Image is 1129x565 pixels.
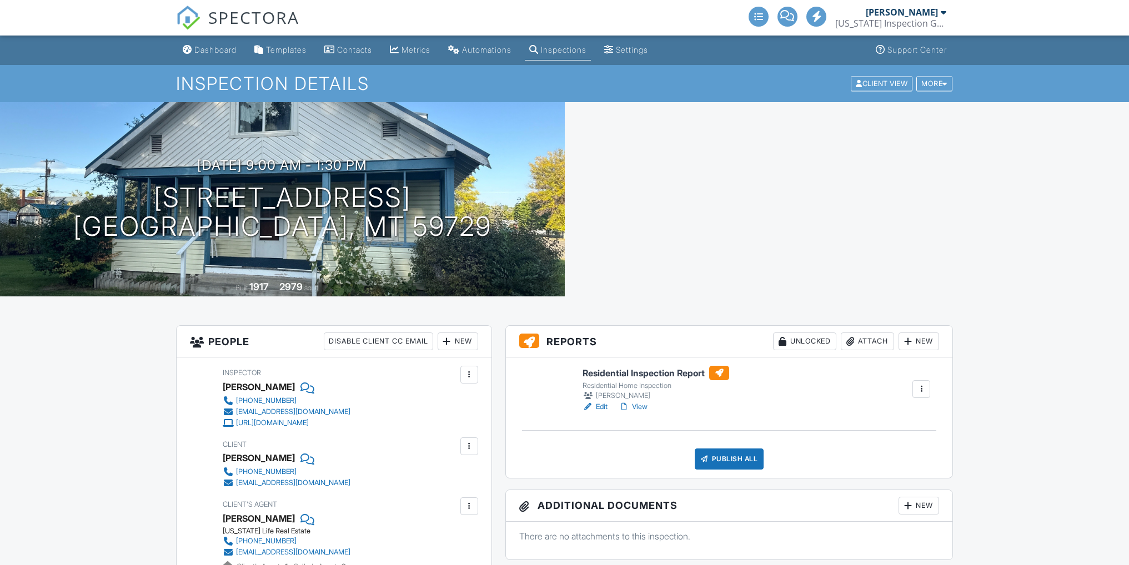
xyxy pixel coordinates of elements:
div: New [899,497,939,514]
div: Montana Inspection Group [835,18,946,29]
a: [PHONE_NUMBER] [223,395,350,406]
div: New [899,332,939,350]
a: View [619,401,648,412]
img: The Best Home Inspection Software - Spectora [176,6,200,30]
a: Metrics [385,40,435,60]
a: [PERSON_NAME] [223,510,295,527]
span: Client [223,440,247,448]
div: Dashboard [194,45,237,54]
div: Contacts [337,45,372,54]
div: [PERSON_NAME] [223,379,295,395]
div: Settings [616,45,648,54]
a: Automations (Advanced) [444,40,516,60]
div: [EMAIL_ADDRESS][DOMAIN_NAME] [236,478,350,487]
a: [EMAIL_ADDRESS][DOMAIN_NAME] [223,547,350,558]
div: Residential Home Inspection [583,381,729,390]
div: 2979 [279,281,303,292]
div: Publish All [695,448,764,470]
a: Dashboard [178,40,241,60]
div: Unlocked [773,332,836,350]
a: Residential Inspection Report Residential Home Inspection [PERSON_NAME] [583,366,729,401]
a: Support Center [871,40,951,60]
a: Client View [850,79,915,87]
p: There are no attachments to this inspection. [519,530,940,542]
span: Built [235,284,248,292]
a: Inspections [525,40,591,60]
div: [US_STATE] Life Real Estate [223,527,359,536]
div: 1917 [249,281,269,292]
div: Inspections [541,45,586,54]
a: Settings [600,40,653,60]
span: sq. ft. [304,284,320,292]
div: New [438,332,478,350]
div: Disable Client CC Email [324,332,433,350]
span: SPECTORA [208,6,299,29]
a: SPECTORA [176,15,299,38]
a: [PHONE_NUMBER] [223,466,350,477]
a: [URL][DOMAIN_NAME] [223,417,350,428]
div: Client View [851,76,912,91]
div: [PHONE_NUMBER] [236,396,297,405]
div: [URL][DOMAIN_NAME] [236,418,309,427]
div: [EMAIL_ADDRESS][DOMAIN_NAME] [236,548,350,557]
h3: Additional Documents [506,490,953,522]
a: [EMAIL_ADDRESS][DOMAIN_NAME] [223,477,350,488]
div: [PHONE_NUMBER] [236,537,297,546]
h1: Inspection Details [176,74,954,93]
a: Contacts [320,40,377,60]
div: More [916,76,952,91]
a: Templates [250,40,311,60]
h6: Residential Inspection Report [583,366,729,380]
div: [PHONE_NUMBER] [236,467,297,476]
h1: [STREET_ADDRESS] [GEOGRAPHIC_DATA], MT 59729 [73,183,491,242]
h3: [DATE] 9:00 am - 1:30 pm [197,158,367,173]
h3: People [177,326,491,357]
div: Automations [462,45,511,54]
div: [PERSON_NAME] [583,390,729,401]
div: [PERSON_NAME] [223,450,295,466]
div: Metrics [402,45,430,54]
span: Client's Agent [223,500,277,508]
div: [EMAIL_ADDRESS][DOMAIN_NAME] [236,407,350,416]
a: [EMAIL_ADDRESS][DOMAIN_NAME] [223,406,350,417]
div: Attach [841,332,894,350]
div: Support Center [887,45,947,54]
div: [PERSON_NAME] [866,7,938,18]
div: Templates [266,45,307,54]
a: Edit [583,401,608,412]
a: [PHONE_NUMBER] [223,536,350,547]
span: Inspector [223,369,261,377]
h3: Reports [506,326,953,357]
